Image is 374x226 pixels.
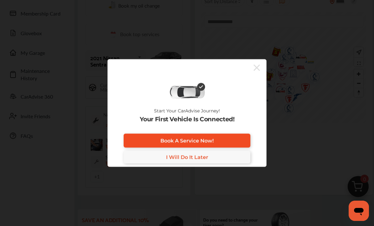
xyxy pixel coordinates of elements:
p: Your First Vehicle Is Connected! [140,116,235,123]
img: diagnose-vehicle.c84bcb0a.svg [169,85,205,99]
p: Start Your CarAdvise Journey! [154,108,220,113]
img: check-icon.521c8815.svg [197,83,205,91]
span: Book A Service Now! [160,138,214,144]
iframe: Button to launch messaging window [349,201,369,221]
span: I Will Do It Later [166,154,208,160]
a: Book A Service Now! [124,134,250,148]
a: I Will Do It Later [124,151,250,164]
